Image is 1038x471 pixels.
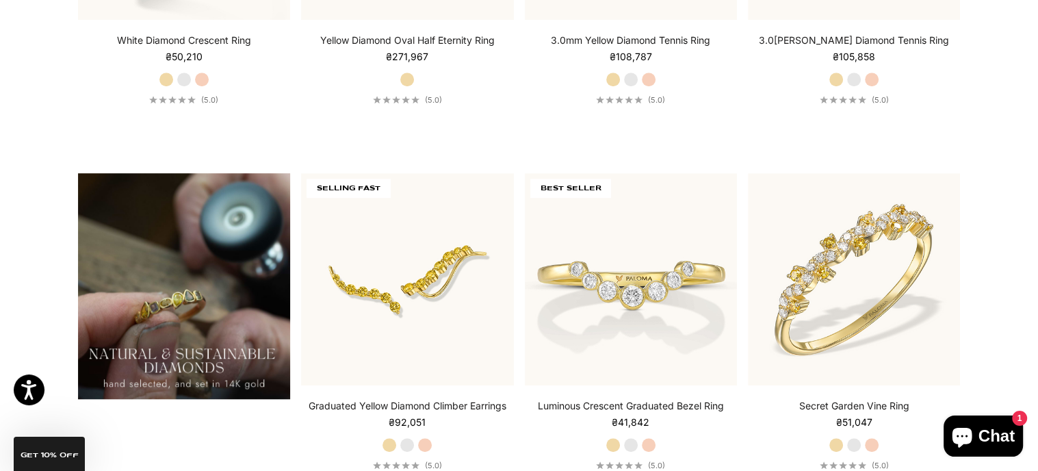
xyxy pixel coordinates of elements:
[301,173,513,385] img: #YellowGold
[648,461,665,470] span: (5.0)
[373,96,419,103] div: 5.0 out of 5.0 stars
[872,95,889,105] span: (5.0)
[166,50,203,64] sale-price: ₴50,210
[309,399,506,413] a: Graduated Yellow Diamond Climber Earrings
[386,50,428,64] sale-price: ₴271,967
[307,179,391,198] span: SELLING FAST
[530,179,611,198] span: BEST SELLER
[748,173,960,385] img: #YellowGold
[551,34,710,47] a: 3.0mm Yellow Diamond Tennis Ring
[21,452,79,459] span: GET 10% Off
[149,96,196,103] div: 5.0 out of 5.0 stars
[648,95,665,105] span: (5.0)
[596,95,665,105] a: 5.0 out of 5.0 stars(5.0)
[538,399,724,413] a: Luminous Crescent Graduated Bezel Ring
[939,416,1027,460] inbox-online-store-chat: Shopify online store chat
[612,416,649,429] sale-price: ₴41,842
[820,96,866,103] div: 5.0 out of 5.0 stars
[820,95,889,105] a: 5.0 out of 5.0 stars(5.0)
[596,461,643,469] div: 5.0 out of 5.0 stars
[759,34,949,47] a: 3.0[PERSON_NAME] Diamond Tennis Ring
[425,95,442,105] span: (5.0)
[14,437,85,471] div: GET 10% Off
[833,50,875,64] sale-price: ₴105,858
[872,461,889,470] span: (5.0)
[117,34,251,47] a: White Diamond Crescent Ring
[373,95,442,105] a: 5.0 out of 5.0 stars(5.0)
[610,50,652,64] sale-price: ₴108,787
[820,461,866,469] div: 5.0 out of 5.0 stars
[596,461,665,470] a: 5.0 out of 5.0 stars(5.0)
[389,416,426,429] sale-price: ₴92,051
[836,416,872,429] sale-price: ₴51,047
[373,461,419,469] div: 5.0 out of 5.0 stars
[320,34,495,47] a: Yellow Diamond Oval Half Eternity Ring
[799,399,909,413] a: Secret Garden Vine Ring
[201,95,218,105] span: (5.0)
[373,461,442,470] a: 5.0 out of 5.0 stars(5.0)
[525,173,737,385] img: #YellowGold
[596,96,643,103] div: 5.0 out of 5.0 stars
[820,461,889,470] a: 5.0 out of 5.0 stars(5.0)
[149,95,218,105] a: 5.0 out of 5.0 stars(5.0)
[425,461,442,470] span: (5.0)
